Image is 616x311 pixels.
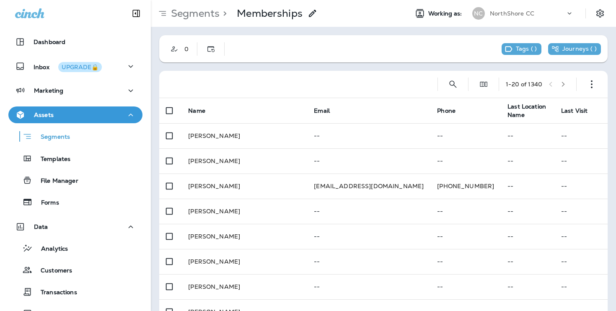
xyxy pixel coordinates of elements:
button: Assets [8,106,142,123]
button: Segments [8,127,142,145]
p: -- [437,233,494,240]
p: Analytics [33,245,68,253]
button: InboxUPGRADE🔒 [8,58,142,75]
p: Dashboard [34,39,65,45]
p: -- [437,208,494,215]
span: Working as: [428,10,464,17]
button: Templates [8,150,142,167]
span: Name [188,107,205,114]
button: Collapse Sidebar [124,5,148,22]
button: Dynamic [202,41,219,57]
span: Email [314,107,330,114]
p: -- [561,233,601,240]
p: -- [507,208,548,215]
td: [PERSON_NAME] [181,174,307,199]
p: Templates [32,155,70,163]
button: UPGRADE🔒 [58,62,102,72]
p: Forms [33,199,59,207]
button: File Manager [8,171,142,189]
p: Tags ( ) [516,45,537,53]
p: -- [561,283,601,290]
p: Transactions [32,289,77,297]
p: -- [507,283,548,290]
div: 1 - 20 of 1340 [506,81,542,88]
button: Marketing [8,82,142,99]
p: -- [507,183,548,189]
p: Journeys ( ) [562,45,597,53]
p: -- [437,283,494,290]
p: -- [314,258,424,265]
td: [PERSON_NAME] [181,249,307,274]
p: -- [561,158,601,164]
p: -- [437,132,494,139]
div: This segment has no tags [502,43,541,55]
div: 0 [183,46,197,52]
div: This segment is not used in any journeys [548,43,601,55]
p: Data [34,223,48,230]
p: -- [507,233,548,240]
p: -- [437,258,494,265]
button: Dashboard [8,34,142,50]
p: -- [314,283,424,290]
div: NC [472,7,485,20]
p: -- [561,183,601,189]
p: -- [314,158,424,164]
p: -- [561,258,601,265]
p: Segments [168,7,220,20]
p: Customers [32,267,72,275]
span: Last Visit [561,107,588,114]
button: Analytics [8,239,142,257]
p: -- [561,208,601,215]
p: -- [561,132,601,139]
p: Inbox [34,62,102,71]
td: [PERSON_NAME] [181,199,307,224]
button: Settings [593,6,608,21]
span: Last Location Name [507,103,546,119]
button: Transactions [8,283,142,301]
p: Memberships [237,7,303,20]
p: > [220,7,227,20]
td: [PERSON_NAME] [181,274,307,299]
button: Search Segments [445,76,461,93]
p: -- [507,258,548,265]
p: -- [437,158,494,164]
p: File Manager [32,177,78,185]
td: [PERSON_NAME] [181,148,307,174]
td: [PERSON_NAME] [181,224,307,249]
p: -- [507,158,548,164]
div: UPGRADE🔒 [62,64,98,70]
p: Segments [32,133,70,142]
td: [EMAIL_ADDRESS][DOMAIN_NAME] [307,174,430,199]
button: Forms [8,193,142,211]
p: -- [507,132,548,139]
p: -- [314,132,424,139]
p: Assets [34,111,54,118]
p: -- [314,233,424,240]
button: Customer Only [166,41,183,57]
button: Edit Fields [475,76,492,93]
td: [PERSON_NAME] [181,123,307,148]
p: Marketing [34,87,63,94]
button: Customers [8,261,142,279]
button: Data [8,218,142,235]
p: -- [314,208,424,215]
td: [PHONE_NUMBER] [430,174,501,199]
span: Phone [437,107,456,114]
p: NorthShore CC [490,10,534,17]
